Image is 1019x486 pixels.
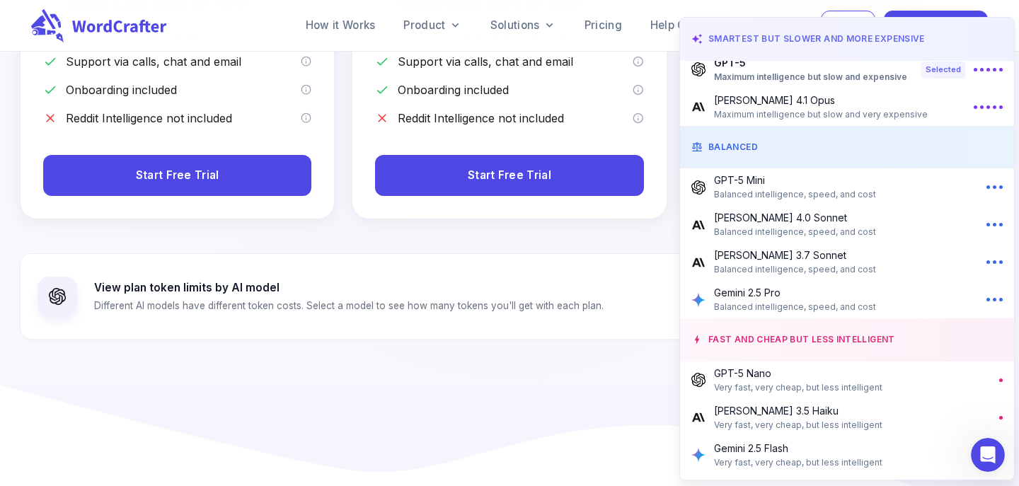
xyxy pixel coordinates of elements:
[691,448,706,462] img: Gemini 2.5 Flash
[691,255,706,270] img: Claude 3.7 Sonnet
[691,410,706,424] img: Claude 3.5 Haiku
[714,55,907,70] p: GPT-5
[714,262,876,277] span: Balanced intelligence, speed, and cost
[714,300,876,314] span: Balanced intelligence, speed, and cost
[971,438,1005,472] iframe: Intercom live chat
[691,218,706,232] img: Claude 4.0 Sonnet
[921,62,965,78] span: Selected
[714,285,876,300] p: Gemini 2.5 Pro
[714,225,876,239] span: Balanced intelligence, speed, and cost
[691,180,706,195] img: GPT-5 Mini
[714,210,876,225] p: [PERSON_NAME] 4.0 Sonnet
[680,18,1014,61] li: SMARTEST BUT SLOWER AND MORE EXPENSIVE
[714,418,882,432] span: Very fast, very cheap, but less intelligent
[691,62,706,76] img: GPT-5
[714,248,876,262] p: [PERSON_NAME] 3.7 Sonnet
[714,108,928,122] span: Maximum intelligence but slow and very expensive
[714,403,882,418] p: [PERSON_NAME] 3.5 Haiku
[714,173,876,187] p: GPT-5 Mini
[714,456,882,470] span: Very fast, very cheap, but less intelligent
[714,381,882,395] span: Very fast, very cheap, but less intelligent
[714,187,876,202] span: Balanced intelligence, speed, and cost
[680,126,1014,169] li: BALANCED
[691,100,706,114] img: Claude 4.1 Opus
[691,293,706,307] img: Gemini 2.5 Pro
[680,318,1014,361] li: FAST AND CHEAP BUT LESS INTELLIGENT
[714,441,882,456] p: Gemini 2.5 Flash
[714,366,882,381] p: GPT-5 Nano
[714,70,907,84] span: Maximum intelligence but slow and expensive
[691,373,706,387] img: GPT-5 Nano
[714,93,928,108] p: [PERSON_NAME] 4.1 Opus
